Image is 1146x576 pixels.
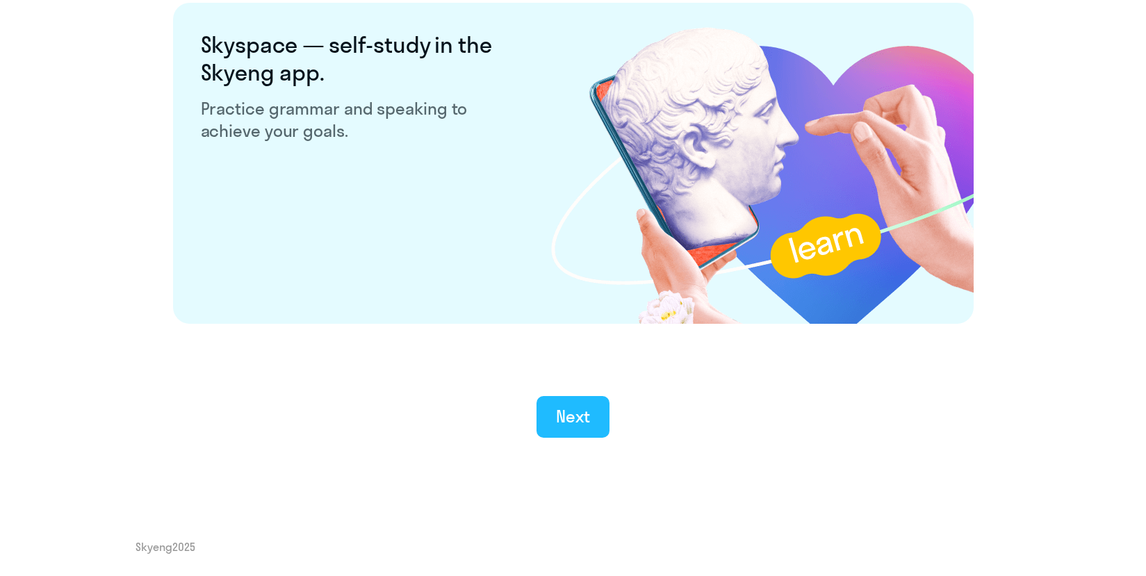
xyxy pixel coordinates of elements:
[537,396,609,438] button: Next
[136,539,195,554] span: Skyeng 2025
[556,405,590,427] div: Next
[551,3,974,324] img: skyspace
[201,97,525,142] p: Practice grammar and speaking to achieve your goals.
[201,31,525,86] h6: Skyspace — self-study in the Skyeng app.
